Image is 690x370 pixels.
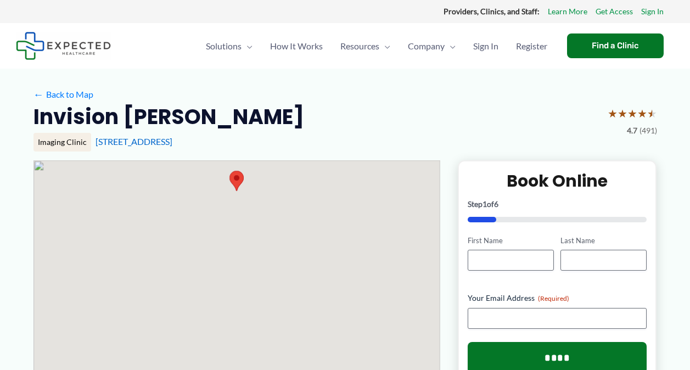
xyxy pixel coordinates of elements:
strong: Providers, Clinics, and Staff: [444,7,540,16]
label: First Name [468,236,554,246]
span: Sign In [473,27,498,65]
p: Step of [468,200,647,208]
nav: Primary Site Navigation [197,27,556,65]
span: ★ [627,103,637,124]
span: Menu Toggle [379,27,390,65]
a: CompanyMenu Toggle [399,27,464,65]
a: Get Access [596,4,633,19]
a: Find a Clinic [567,33,664,58]
img: Expected Healthcare Logo - side, dark font, small [16,32,111,60]
span: 6 [494,199,498,209]
a: [STREET_ADDRESS] [96,136,172,147]
span: Resources [340,27,379,65]
a: ResourcesMenu Toggle [332,27,399,65]
a: Sign In [464,27,507,65]
span: 4.7 [627,124,637,138]
span: 1 [483,199,487,209]
span: ★ [618,103,627,124]
span: (Required) [538,294,569,302]
span: ★ [637,103,647,124]
a: Learn More [548,4,587,19]
a: How It Works [261,27,332,65]
a: ←Back to Map [33,86,93,103]
span: Menu Toggle [445,27,456,65]
span: (491) [639,124,657,138]
div: Imaging Clinic [33,133,91,152]
h2: Invision [PERSON_NAME] [33,103,304,130]
span: Solutions [206,27,242,65]
span: ★ [647,103,657,124]
h2: Book Online [468,170,647,192]
a: Register [507,27,556,65]
label: Your Email Address [468,293,647,304]
a: SolutionsMenu Toggle [197,27,261,65]
a: Sign In [641,4,664,19]
span: ★ [608,103,618,124]
span: Menu Toggle [242,27,253,65]
label: Last Name [560,236,647,246]
span: ← [33,89,44,99]
span: How It Works [270,27,323,65]
span: Company [408,27,445,65]
span: Register [516,27,547,65]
